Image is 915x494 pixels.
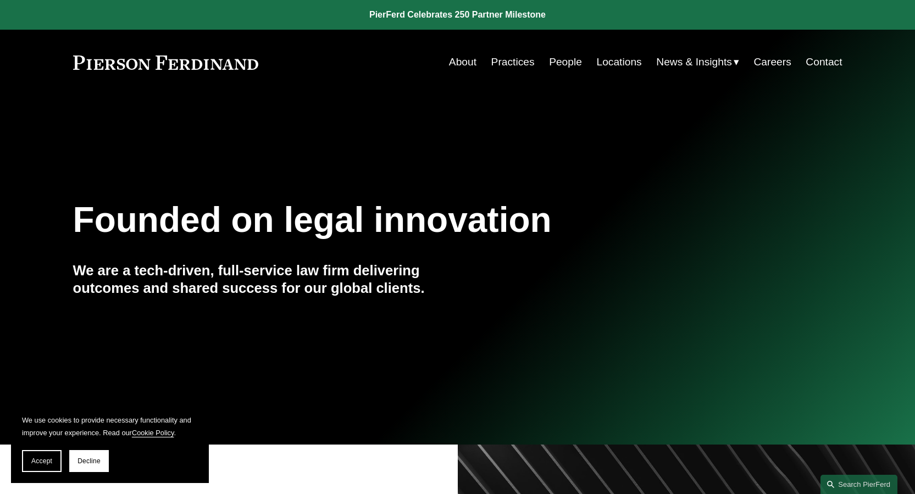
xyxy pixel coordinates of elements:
[753,52,791,73] a: Careers
[31,457,52,465] span: Accept
[132,429,174,437] a: Cookie Policy
[22,414,198,439] p: We use cookies to provide necessary functionality and improve your experience. Read our .
[73,262,458,297] h4: We are a tech-driven, full-service law firm delivering outcomes and shared success for our global...
[656,52,739,73] a: folder dropdown
[73,200,714,240] h1: Founded on legal innovation
[22,450,62,472] button: Accept
[597,52,642,73] a: Locations
[549,52,582,73] a: People
[77,457,101,465] span: Decline
[491,52,535,73] a: Practices
[656,53,732,72] span: News & Insights
[11,403,209,483] section: Cookie banner
[449,52,476,73] a: About
[820,475,897,494] a: Search this site
[69,450,109,472] button: Decline
[806,52,842,73] a: Contact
